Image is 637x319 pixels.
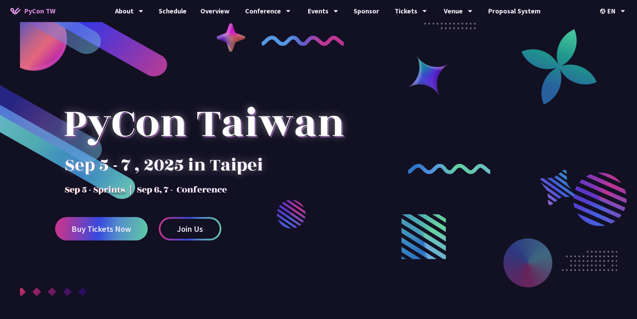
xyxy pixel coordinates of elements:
[408,164,491,174] img: curly-2.e802c9f.png
[72,225,131,233] span: Buy Tickets Now
[24,6,55,16] span: PyCon TW
[177,225,203,233] span: Join Us
[55,217,148,240] a: Buy Tickets Now
[261,35,344,46] img: curly-1.ebdbada.png
[10,8,21,14] img: Home icon of PyCon TW 2025
[600,9,607,14] img: Locale Icon
[3,2,62,20] a: PyCon TW
[159,217,221,240] a: Join Us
